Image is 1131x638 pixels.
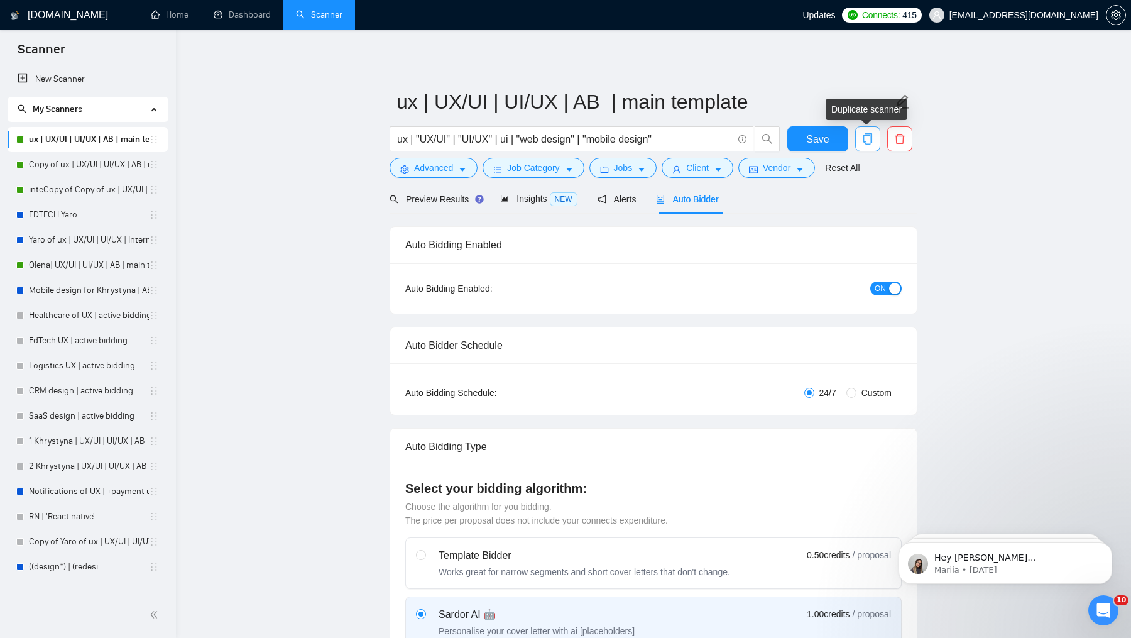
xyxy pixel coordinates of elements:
span: Vendor [763,161,790,175]
span: Save [806,131,829,147]
span: search [755,133,779,145]
li: 1 Khrystyna | UX/UI | UI/UX | AB [8,429,168,454]
a: CRM design | active bidding [29,378,149,404]
a: EDTECH Yaro [29,202,149,228]
span: / proposal [853,549,891,561]
span: caret-down [637,165,646,174]
span: holder [149,260,159,270]
span: delete [888,133,912,145]
span: caret-down [458,165,467,174]
span: holder [149,336,159,346]
span: ON [875,282,886,295]
span: area-chart [500,194,509,203]
li: Copy of Yaro of ux | UX/UI | UI/UX | Intermediate [8,529,168,554]
span: holder [149,386,159,396]
a: Olena| UX/UI | UI/UX | AB | main template [29,253,149,278]
a: Copy of Yaro of ux | UX/UI | UI/UX | Intermediate [29,529,149,554]
span: edit [894,94,910,110]
span: holder [149,361,159,371]
li: Mobile design for Khrystyna | AB [8,278,168,303]
li: EDTECH Yaro [8,202,168,228]
button: barsJob Categorycaret-down [483,158,584,178]
a: Reset All [825,161,860,175]
div: Auto Bidding Schedule: [405,386,571,400]
span: double-left [150,608,162,621]
input: Scanner name... [396,86,892,118]
span: caret-down [795,165,804,174]
div: Tooltip anchor [474,194,485,205]
li: Logistics UX | active bidding [8,353,168,378]
a: Copy of ux | UX/UI | UI/UX | AB | main template [29,152,149,177]
a: Logistics UX | active bidding [29,353,149,378]
div: Duplicate scanner [826,99,907,120]
a: SaaS design | active bidding [29,404,149,429]
div: Auto Bidder Schedule [405,327,902,363]
div: Template Bidder [439,548,730,563]
span: robot [656,195,665,204]
span: holder [149,160,159,170]
button: Save [787,126,848,151]
span: holder [149,285,159,295]
span: 24/7 [814,386,841,400]
span: holder [149,562,159,572]
a: 1 Khrystyna | UX/UI | UI/UX | AB [29,429,149,454]
span: idcard [749,165,758,174]
button: setting [1106,5,1126,25]
a: homeHome [151,9,188,20]
li: Copy of ux | UX/UI | UI/UX | AB | main template [8,152,168,177]
span: info-circle [738,135,746,143]
li: New Scanner [8,67,168,92]
a: New Scanner [18,67,158,92]
a: Healthcare of UX | active bidding [29,303,149,328]
span: holder [149,436,159,446]
span: folder [600,165,609,174]
span: notification [598,195,606,204]
a: ux | UX/UI | UI/UX | AB | main template [29,127,149,152]
li: RN | 'React native' [8,504,168,529]
span: holder [149,311,159,321]
a: 2 Khrystyna | UX/UI | UI/UX | AB [29,454,149,479]
span: holder [149,537,159,547]
button: copy [855,126,880,151]
a: setting [1106,10,1126,20]
li: EdTech UX | active bidding [8,328,168,353]
li: SaaS design | active bidding [8,404,168,429]
button: delete [887,126,912,151]
span: holder [149,411,159,421]
a: dashboardDashboard [214,9,271,20]
li: CRM design | active bidding [8,378,168,404]
span: My Scanners [33,104,82,114]
li: Notifications of UX | +payment unverified | AN [8,479,168,504]
a: Notifications of UX | +payment unverified | AN [29,479,149,504]
span: Scanner [8,40,75,67]
input: Search Freelance Jobs... [397,131,733,147]
span: holder [149,210,159,220]
span: Auto Bidder [656,194,718,204]
span: / proposal [853,608,891,620]
span: Alerts [598,194,637,204]
li: Healthcare of UX | active bidding [8,303,168,328]
img: upwork-logo.png [848,10,858,20]
span: Connects: [862,8,900,22]
a: ((design*) | (redesi [29,554,149,580]
span: 415 [902,8,916,22]
button: idcardVendorcaret-down [738,158,815,178]
span: NEW [550,192,577,206]
button: search [755,126,780,151]
div: Works great for narrow segments and short cover letters that don't change. [439,566,730,578]
span: Jobs [614,161,633,175]
span: holder [149,135,159,145]
a: RN | 'React native' [29,504,149,529]
li: 2 Khrystyna | UX/UI | UI/UX | AB [8,454,168,479]
div: Auto Bidding Enabled: [405,282,571,295]
button: settingAdvancedcaret-down [390,158,478,178]
span: holder [149,461,159,471]
span: Insights [500,194,577,204]
span: user [672,165,681,174]
button: userClientcaret-down [662,158,733,178]
span: Preview Results [390,194,480,204]
li: inteCopy of Copy of ux | UX/UI | UI/UX | AB | main template [8,177,168,202]
button: folderJobscaret-down [589,158,657,178]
